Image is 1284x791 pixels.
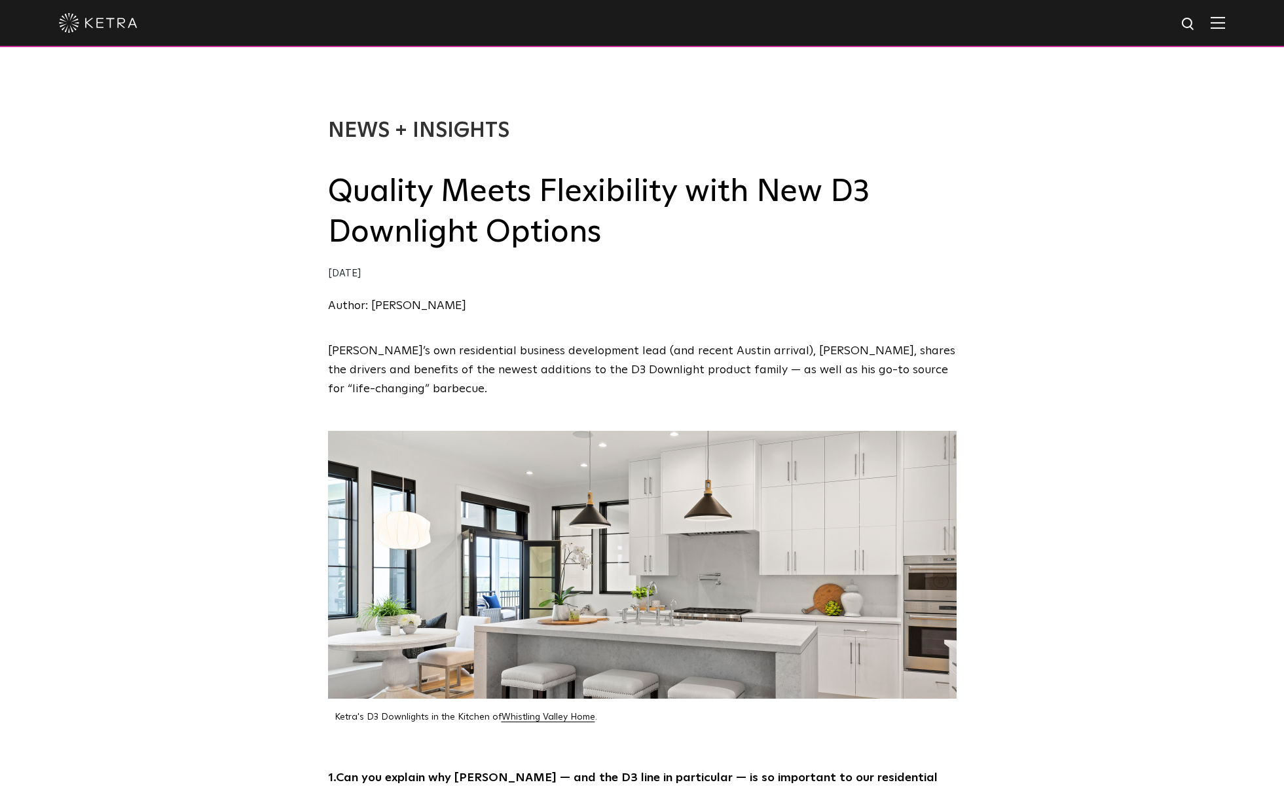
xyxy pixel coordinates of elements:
p: Ketra's D3 Downlights in the Kitchen of . [335,712,957,723]
a: News + Insights [328,120,509,141]
img: ketra-logo-2019-white [59,13,138,33]
a: Author: [PERSON_NAME] [328,300,466,312]
span: [PERSON_NAME]’s own residential business development lead (and recent Austin arrival), [PERSON_NA... [328,345,955,395]
h2: Quality Meets Flexibility with New D3 Downlight Options [328,172,957,253]
div: [DATE] [328,265,957,284]
a: Whistling Valley Home [502,712,595,722]
img: BlogPost_0001_9621-Whistling-Valley-Rd__015_Retouched [328,431,957,699]
img: search icon [1181,16,1197,33]
img: Hamburger%20Nav.svg [1211,16,1225,29]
